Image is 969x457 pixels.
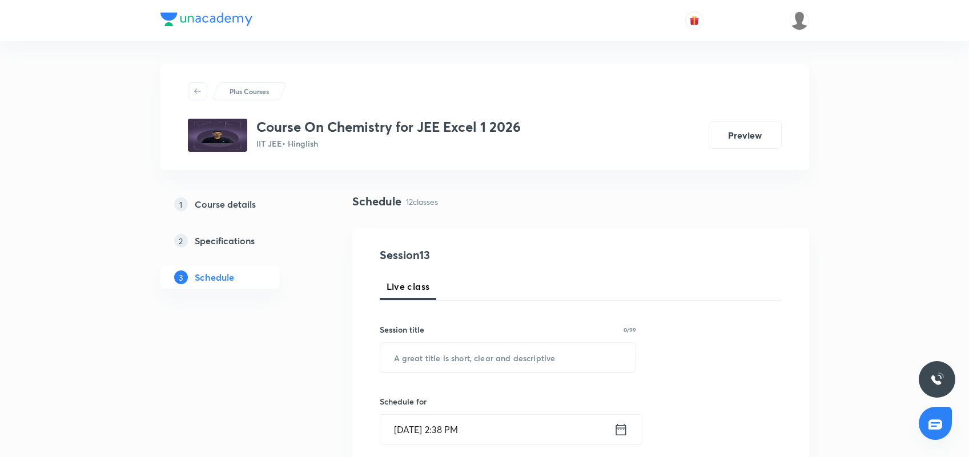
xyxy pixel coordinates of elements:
[160,229,316,252] a: 2Specifications
[930,373,944,386] img: ttu
[380,343,636,372] input: A great title is short, clear and descriptive
[195,197,256,211] h5: Course details
[174,197,188,211] p: 1
[689,15,699,26] img: avatar
[195,234,255,248] h5: Specifications
[387,280,430,293] span: Live class
[160,13,252,29] a: Company Logo
[352,193,401,210] h4: Schedule
[709,122,782,149] button: Preview
[380,395,637,407] h6: Schedule for
[195,270,234,284] h5: Schedule
[256,137,521,149] p: IIT JEE • Hinglish
[256,119,521,135] h3: Course On Chemistry for JEE Excel 1 2026
[160,193,316,216] a: 1Course details
[380,323,424,335] h6: Session title
[380,246,588,264] h4: Session 13
[790,11,809,30] img: Bhuwan Singh
[160,13,252,26] img: Company Logo
[174,234,188,248] p: 2
[230,86,269,96] p: Plus Courses
[174,270,188,284] p: 3
[685,11,703,30] button: avatar
[406,196,438,208] p: 12 classes
[624,327,636,333] p: 0/99
[188,119,247,152] img: 793352dc85a54f6a89899fded03181e5.png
